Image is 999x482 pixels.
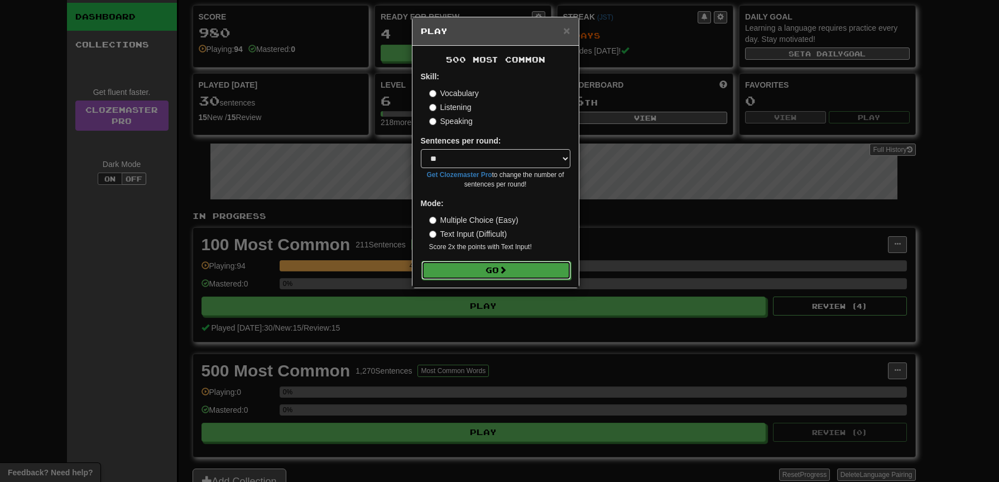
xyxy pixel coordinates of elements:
h5: Play [421,26,570,37]
strong: Skill: [421,72,439,81]
button: Go [421,261,571,280]
input: Text Input (Difficult) [429,231,436,238]
input: Multiple Choice (Easy) [429,217,436,224]
input: Listening [429,104,436,111]
label: Sentences per round: [421,135,501,146]
label: Multiple Choice (Easy) [429,214,518,226]
small: Score 2x the points with Text Input ! [429,242,570,252]
button: Close [563,25,570,36]
strong: Mode: [421,199,444,208]
label: Speaking [429,116,473,127]
span: × [563,24,570,37]
a: Get Clozemaster Pro [427,171,492,179]
small: to change the number of sentences per round! [421,170,570,189]
label: Listening [429,102,472,113]
label: Vocabulary [429,88,479,99]
input: Vocabulary [429,90,436,97]
input: Speaking [429,118,436,125]
label: Text Input (Difficult) [429,228,507,240]
span: 500 Most Common [446,55,545,64]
